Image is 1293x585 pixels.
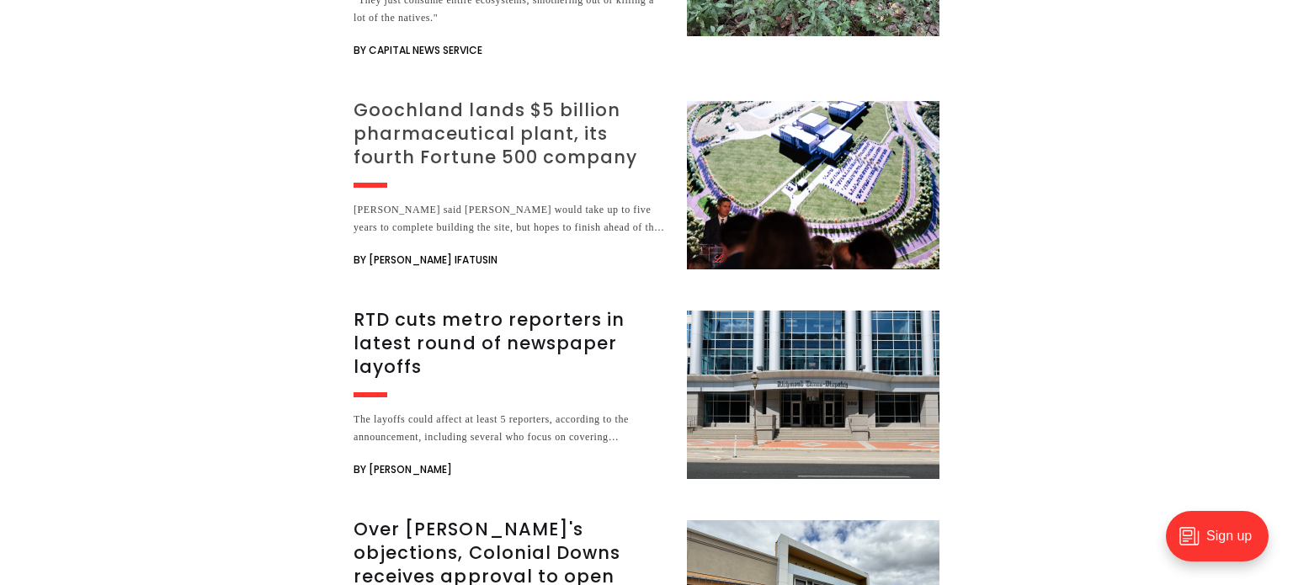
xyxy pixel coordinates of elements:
[354,201,667,237] div: [PERSON_NAME] said [PERSON_NAME] would take up to five years to complete building the site, but h...
[687,311,939,479] img: RTD cuts metro reporters in latest round of newspaper layoffs
[354,40,482,61] span: By Capital News Service
[354,460,452,480] span: By [PERSON_NAME]
[354,411,667,446] div: The layoffs could affect at least 5 reporters, according to the announcement, including several w...
[687,101,939,269] img: Goochland lands $5 billion pharmaceutical plant, its fourth Fortune 500 company
[1152,503,1293,585] iframe: portal-trigger
[354,250,498,270] span: By [PERSON_NAME] Ifatusin
[354,311,939,480] a: RTD cuts metro reporters in latest round of newspaper layoffs The layoffs could affect at least 5...
[354,98,667,169] h3: Goochland lands $5 billion pharmaceutical plant, its fourth Fortune 500 company
[354,308,667,379] h3: RTD cuts metro reporters in latest round of newspaper layoffs
[354,101,939,270] a: Goochland lands $5 billion pharmaceutical plant, its fourth Fortune 500 company [PERSON_NAME] sai...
